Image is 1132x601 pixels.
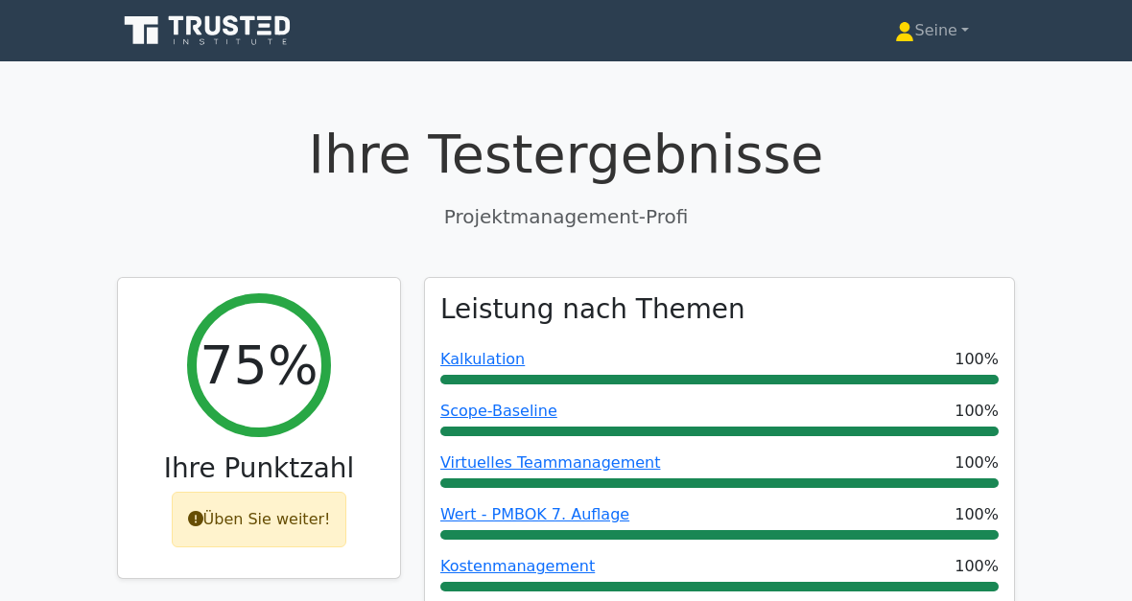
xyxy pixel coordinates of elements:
h1: Ihre Testergebnisse [117,123,1015,187]
a: Seine [849,12,1015,50]
a: Kalkulation [440,350,525,368]
p: Projektmanagement-Profi [117,202,1015,231]
a: Virtuelles Teammanagement [440,453,661,472]
a: Wert - PMBOK 7. Auflage [440,505,629,523]
a: Kostenmanagement [440,557,595,575]
font: Üben Sie weiter! [203,510,331,528]
a: Scope-Baseline [440,402,557,420]
h2: 75% [200,334,318,398]
font: Seine [914,21,956,39]
span: 100% [955,503,999,526]
span: 100% [955,348,999,371]
span: 100% [955,555,999,578]
span: 100% [955,400,999,423]
h3: Leistung nach Themen [440,293,745,325]
h3: Ihre Punktzahl [133,452,385,484]
span: 100% [955,451,999,474]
